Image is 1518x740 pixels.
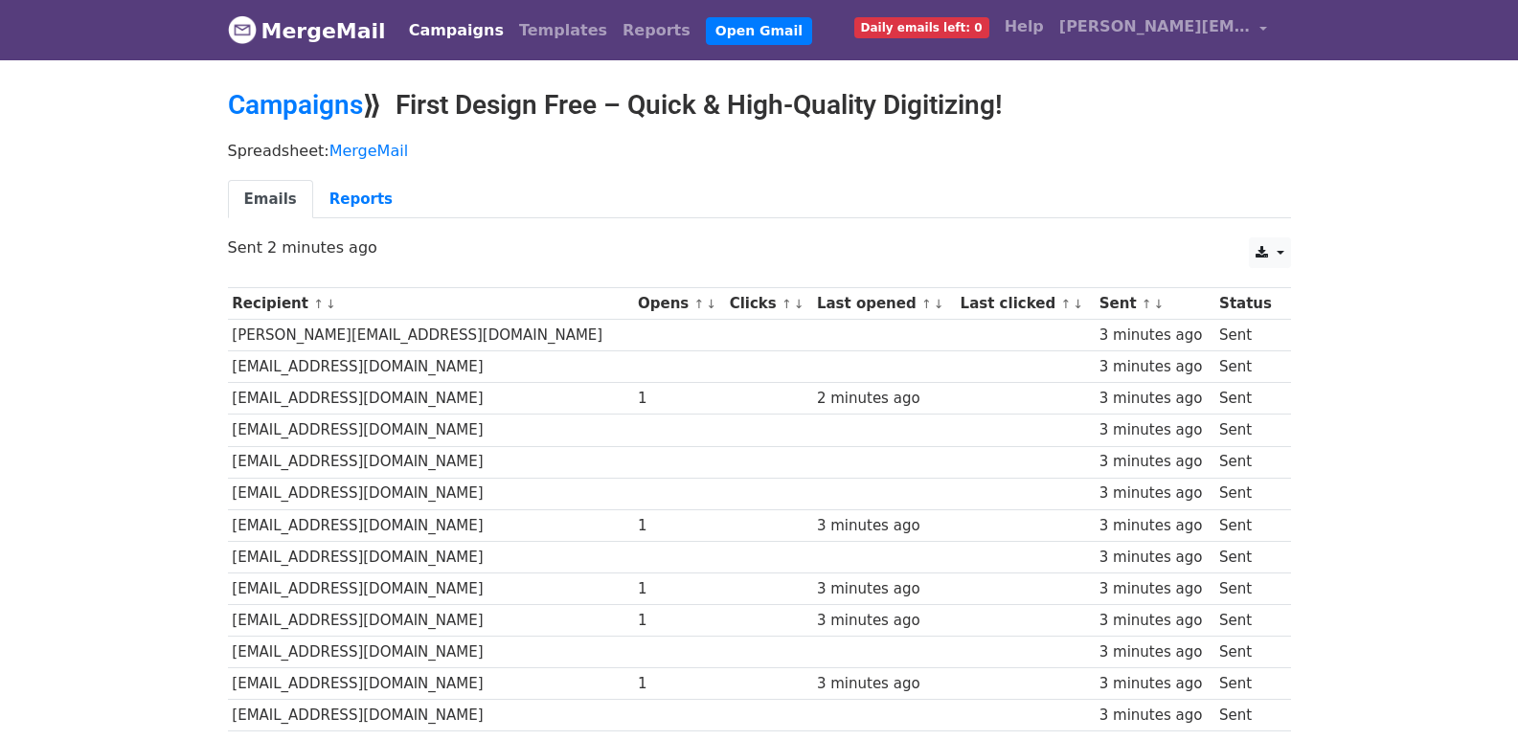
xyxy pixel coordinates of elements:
[329,142,408,160] a: MergeMail
[1099,705,1211,727] div: 3 minutes ago
[638,610,720,632] div: 1
[638,388,720,410] div: 1
[228,180,313,219] a: Emails
[638,673,720,695] div: 1
[228,288,634,320] th: Recipient
[794,297,804,311] a: ↓
[511,11,615,50] a: Templates
[228,478,634,509] td: [EMAIL_ADDRESS][DOMAIN_NAME]
[1214,668,1280,700] td: Sent
[615,11,698,50] a: Reports
[228,415,634,446] td: [EMAIL_ADDRESS][DOMAIN_NAME]
[1099,325,1211,347] div: 3 minutes ago
[401,11,511,50] a: Campaigns
[1099,388,1211,410] div: 3 minutes ago
[725,288,812,320] th: Clicks
[313,297,324,311] a: ↑
[228,237,1291,258] p: Sent 2 minutes ago
[817,515,951,537] div: 3 minutes ago
[1099,482,1211,505] div: 3 minutes ago
[1099,578,1211,600] div: 3 minutes ago
[228,320,634,351] td: [PERSON_NAME][EMAIL_ADDRESS][DOMAIN_NAME]
[1214,351,1280,383] td: Sent
[997,8,1052,46] a: Help
[1095,288,1214,320] th: Sent
[1142,297,1152,311] a: ↑
[817,578,951,600] div: 3 minutes ago
[1059,15,1251,38] span: [PERSON_NAME][EMAIL_ADDRESS][DOMAIN_NAME]
[1214,320,1280,351] td: Sent
[812,288,956,320] th: Last opened
[1099,547,1211,569] div: 3 minutes ago
[934,297,944,311] a: ↓
[1154,297,1165,311] a: ↓
[1214,288,1280,320] th: Status
[228,668,634,700] td: [EMAIL_ADDRESS][DOMAIN_NAME]
[228,509,634,541] td: [EMAIL_ADDRESS][DOMAIN_NAME]
[706,297,716,311] a: ↓
[228,446,634,478] td: [EMAIL_ADDRESS][DOMAIN_NAME]
[228,141,1291,161] p: Spreadsheet:
[817,610,951,632] div: 3 minutes ago
[854,17,989,38] span: Daily emails left: 0
[313,180,409,219] a: Reports
[638,515,720,537] div: 1
[633,288,725,320] th: Opens
[1060,297,1071,311] a: ↑
[1052,8,1276,53] a: [PERSON_NAME][EMAIL_ADDRESS][DOMAIN_NAME]
[1214,605,1280,637] td: Sent
[921,297,932,311] a: ↑
[1214,478,1280,509] td: Sent
[228,541,634,572] td: [EMAIL_ADDRESS][DOMAIN_NAME]
[956,288,1095,320] th: Last clicked
[1214,572,1280,604] td: Sent
[1214,415,1280,446] td: Sent
[1099,515,1211,537] div: 3 minutes ago
[326,297,336,311] a: ↓
[694,297,705,311] a: ↑
[1099,419,1211,441] div: 3 minutes ago
[1214,700,1280,731] td: Sent
[782,297,792,311] a: ↑
[228,89,1291,122] h2: ⟫ First Design Free – Quick & High-Quality Digitizing!
[638,578,720,600] div: 1
[228,572,634,604] td: [EMAIL_ADDRESS][DOMAIN_NAME]
[706,17,812,45] a: Open Gmail
[228,15,257,44] img: MergeMail logo
[228,383,634,415] td: [EMAIL_ADDRESS][DOMAIN_NAME]
[228,351,634,383] td: [EMAIL_ADDRESS][DOMAIN_NAME]
[817,673,951,695] div: 3 minutes ago
[228,700,634,731] td: [EMAIL_ADDRESS][DOMAIN_NAME]
[847,8,997,46] a: Daily emails left: 0
[817,388,951,410] div: 2 minutes ago
[1214,637,1280,668] td: Sent
[1099,356,1211,378] div: 3 minutes ago
[228,89,363,121] a: Campaigns
[1099,673,1211,695] div: 3 minutes ago
[228,11,386,51] a: MergeMail
[1214,383,1280,415] td: Sent
[1214,509,1280,541] td: Sent
[1214,541,1280,572] td: Sent
[228,637,634,668] td: [EMAIL_ADDRESS][DOMAIN_NAME]
[1214,446,1280,478] td: Sent
[1099,610,1211,632] div: 3 minutes ago
[228,605,634,637] td: [EMAIL_ADDRESS][DOMAIN_NAME]
[1073,297,1083,311] a: ↓
[1099,451,1211,473] div: 3 minutes ago
[1099,641,1211,663] div: 3 minutes ago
